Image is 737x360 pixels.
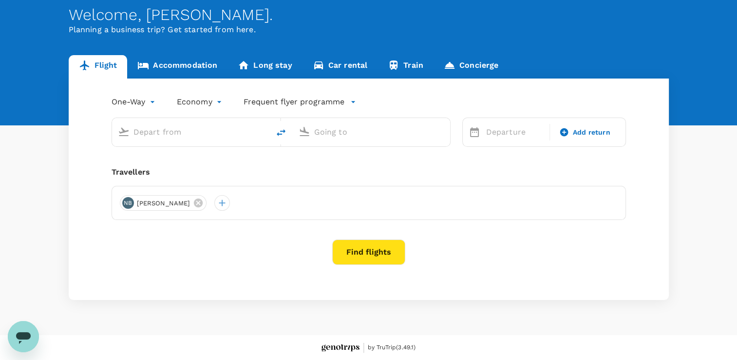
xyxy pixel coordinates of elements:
a: Train [378,55,434,79]
img: Genotrips - EPOMS [321,344,359,352]
button: delete [269,121,293,144]
input: Depart from [133,124,249,140]
div: Economy [177,94,224,110]
input: Going to [314,124,430,140]
p: Frequent flyer programme [244,96,344,108]
a: Concierge [434,55,509,79]
a: Car rental [302,55,378,79]
button: Open [263,131,265,133]
iframe: Button to launch messaging window [8,321,39,352]
p: Planning a business trip? Get started from here. [69,24,669,36]
p: Departure [486,126,544,138]
div: NB[PERSON_NAME] [120,195,207,211]
a: Accommodation [127,55,227,79]
button: Find flights [332,240,405,265]
div: One-Way [112,94,157,110]
div: Travellers [112,166,626,178]
span: Add return [573,127,610,138]
span: by TruTrip ( 3.49.1 ) [368,343,416,353]
button: Open [443,131,445,133]
span: [PERSON_NAME] [131,199,196,208]
button: Frequent flyer programme [244,96,356,108]
div: Welcome , [PERSON_NAME] . [69,6,669,24]
a: Flight [69,55,128,79]
div: NB [122,197,134,209]
a: Long stay [227,55,302,79]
